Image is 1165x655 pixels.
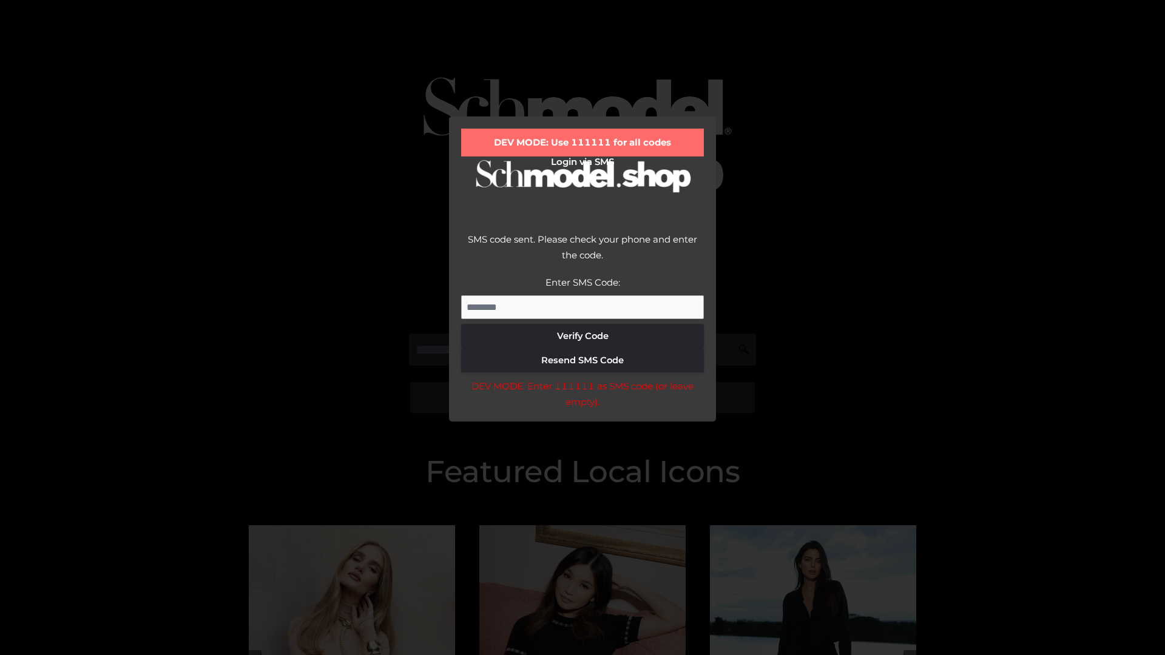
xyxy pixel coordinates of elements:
[461,324,704,348] button: Verify Code
[461,129,704,156] div: DEV MODE: Use 111111 for all codes
[461,156,704,167] h2: Login via SMS
[461,232,704,275] div: SMS code sent. Please check your phone and enter the code.
[461,348,704,372] button: Resend SMS Code
[545,277,620,288] label: Enter SMS Code:
[461,378,704,409] div: DEV MODE: Enter 111111 as SMS code (or leave empty).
